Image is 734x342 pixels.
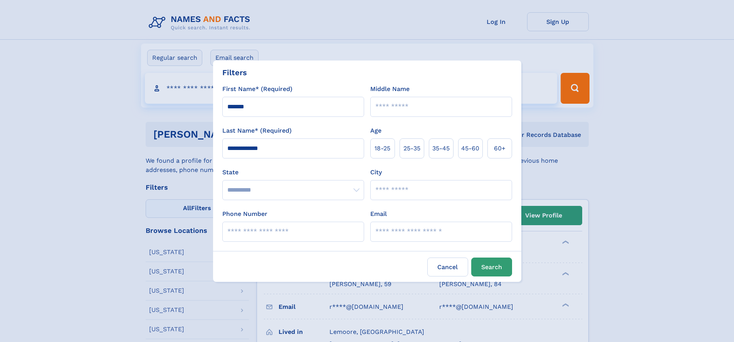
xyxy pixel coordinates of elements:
[370,209,387,219] label: Email
[370,126,381,135] label: Age
[222,168,364,177] label: State
[222,209,267,219] label: Phone Number
[461,144,479,153] span: 45‑60
[471,258,512,276] button: Search
[222,84,292,94] label: First Name* (Required)
[403,144,420,153] span: 25‑35
[222,126,292,135] label: Last Name* (Required)
[494,144,506,153] span: 60+
[370,84,410,94] label: Middle Name
[432,144,450,153] span: 35‑45
[370,168,382,177] label: City
[222,67,247,78] div: Filters
[427,258,468,276] label: Cancel
[375,144,390,153] span: 18‑25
